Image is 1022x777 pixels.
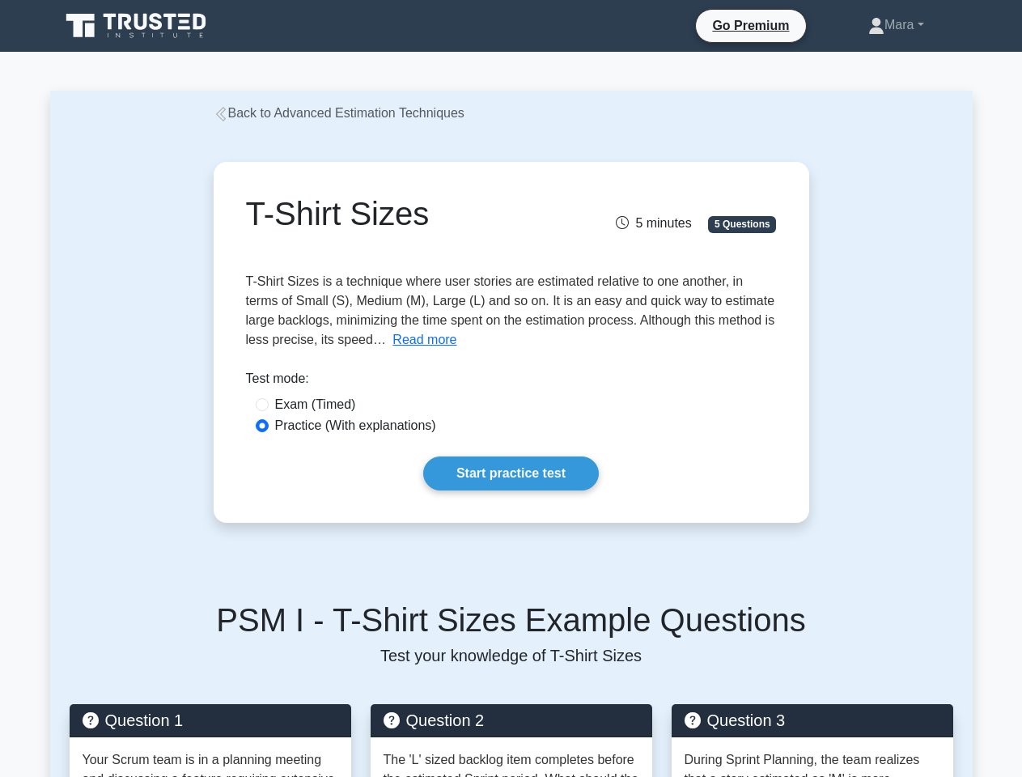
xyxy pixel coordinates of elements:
a: Start practice test [423,456,599,490]
h5: Question 1 [83,711,338,730]
span: T-Shirt Sizes is a technique where user stories are estimated relative to one another, in terms o... [246,274,775,346]
p: Test your knowledge of T-Shirt Sizes [70,646,953,665]
label: Practice (With explanations) [275,416,436,435]
a: Back to Advanced Estimation Techniques [214,106,464,120]
button: Read more [392,330,456,350]
span: 5 Questions [708,216,776,232]
span: 5 minutes [616,216,691,230]
a: Mara [829,9,963,41]
h5: Question 2 [384,711,639,730]
div: Test mode: [246,369,777,395]
h5: PSM I - T-Shirt Sizes Example Questions [70,601,953,639]
h1: T-Shirt Sizes [246,194,593,233]
a: Go Premium [702,15,799,36]
h5: Question 3 [685,711,940,730]
label: Exam (Timed) [275,395,356,414]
